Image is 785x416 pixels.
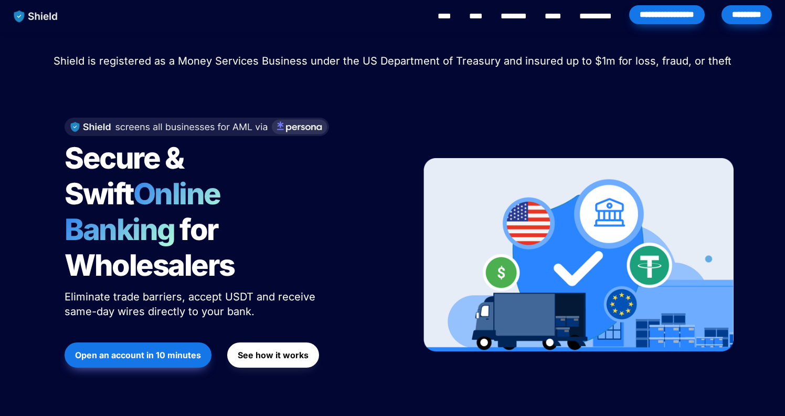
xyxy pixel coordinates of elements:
[9,5,63,27] img: website logo
[238,350,309,360] strong: See how it works
[65,337,211,373] a: Open an account in 10 minutes
[65,290,319,318] span: Eliminate trade barriers, accept USDT and receive same-day wires directly to your bank.
[65,342,211,368] button: Open an account in 10 minutes
[54,55,731,67] span: Shield is registered as a Money Services Business under the US Department of Treasury and insured...
[75,350,201,360] strong: Open an account in 10 minutes
[65,176,231,247] span: Online Banking
[227,342,319,368] button: See how it works
[65,212,235,283] span: for Wholesalers
[227,337,319,373] a: See how it works
[65,140,188,212] span: Secure & Swift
